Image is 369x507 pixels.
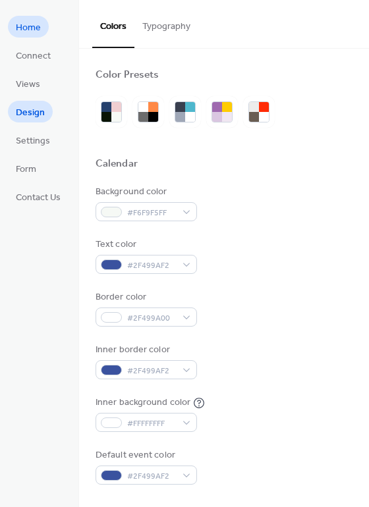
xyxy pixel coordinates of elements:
span: Contact Us [16,191,61,205]
span: #F6F9F5FF [127,206,176,220]
span: Settings [16,134,50,148]
a: Home [8,16,49,38]
span: Home [16,21,41,35]
span: Design [16,106,45,120]
div: Text color [96,238,194,252]
a: Settings [8,129,58,151]
span: Views [16,78,40,92]
span: Connect [16,49,51,63]
div: Calendar [96,157,138,171]
span: #FFFFFFFF [127,417,176,431]
span: #2F499AF2 [127,364,176,378]
div: Border color [96,290,194,304]
a: Design [8,101,53,122]
span: #2F499AF2 [127,259,176,273]
span: Form [16,163,36,176]
span: #2F499AF2 [127,469,176,483]
a: Views [8,72,48,94]
div: Background color [96,185,194,199]
a: Connect [8,44,59,66]
div: Inner background color [96,396,190,410]
div: Color Presets [96,68,159,82]
div: Inner border color [96,343,194,357]
span: #2F499A00 [127,311,176,325]
a: Contact Us [8,186,69,207]
a: Form [8,157,44,179]
div: Default event color [96,448,194,462]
